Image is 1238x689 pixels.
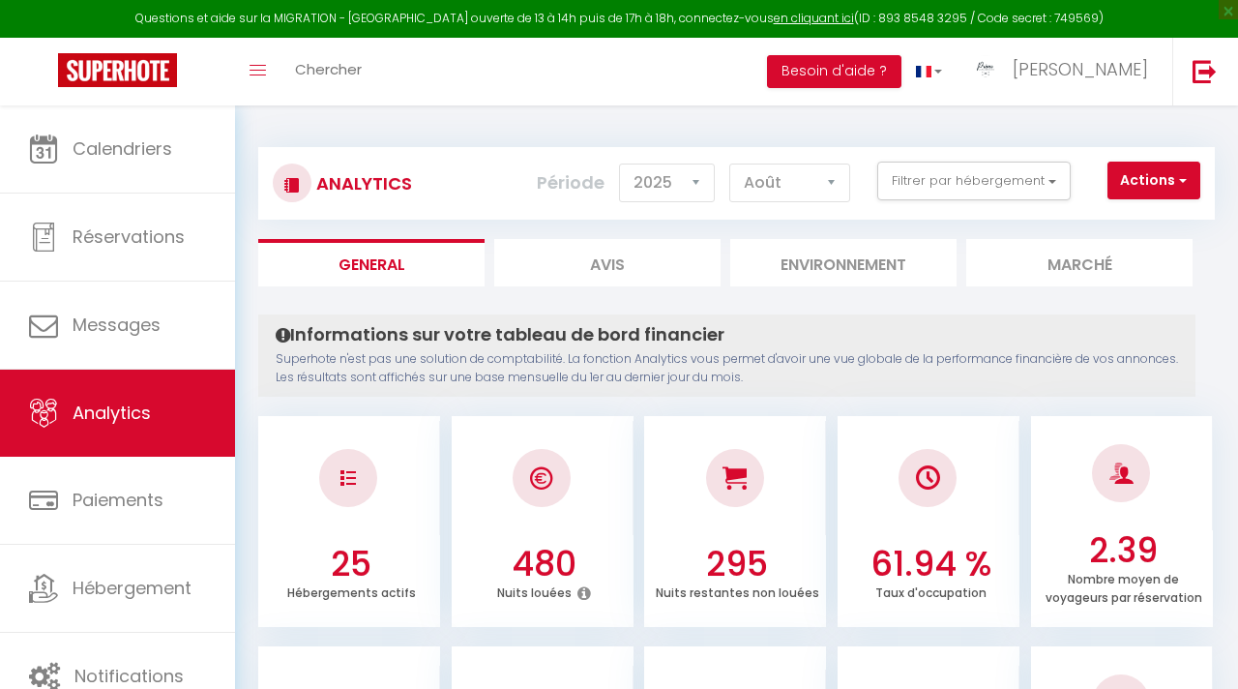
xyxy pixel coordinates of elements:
[311,162,412,205] h3: Analytics
[58,53,177,87] img: Super Booking
[846,544,1015,584] h3: 61.94 %
[1040,530,1208,571] h3: 2.39
[497,581,572,601] p: Nuits louées
[73,313,161,337] span: Messages
[767,55,901,88] button: Besoin d'aide ?
[287,581,416,601] p: Hébergements actifs
[258,239,485,286] li: General
[957,38,1172,105] a: ... [PERSON_NAME]
[73,576,192,600] span: Hébergement
[971,55,1000,84] img: ...
[73,225,185,249] span: Réservations
[537,162,604,204] label: Période
[295,59,362,79] span: Chercher
[340,470,356,486] img: NO IMAGE
[494,239,721,286] li: Avis
[73,401,151,425] span: Analytics
[73,136,172,161] span: Calendriers
[276,324,1178,345] h4: Informations sur votre tableau de bord financier
[280,38,376,105] a: Chercher
[1157,608,1238,689] iframe: LiveChat chat widget
[656,581,819,601] p: Nuits restantes non louées
[877,162,1071,200] button: Filtrer par hébergement
[73,488,163,512] span: Paiements
[276,350,1178,387] p: Superhote n'est pas une solution de comptabilité. La fonction Analytics vous permet d'avoir une v...
[1193,59,1217,83] img: logout
[267,544,435,584] h3: 25
[1107,162,1200,200] button: Actions
[460,544,629,584] h3: 480
[730,239,957,286] li: Environnement
[774,10,854,26] a: en cliquant ici
[654,544,822,584] h3: 295
[1013,57,1148,81] span: [PERSON_NAME]
[74,664,184,688] span: Notifications
[875,581,987,601] p: Taux d'occupation
[1046,567,1202,606] p: Nombre moyen de voyageurs par réservation
[966,239,1193,286] li: Marché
